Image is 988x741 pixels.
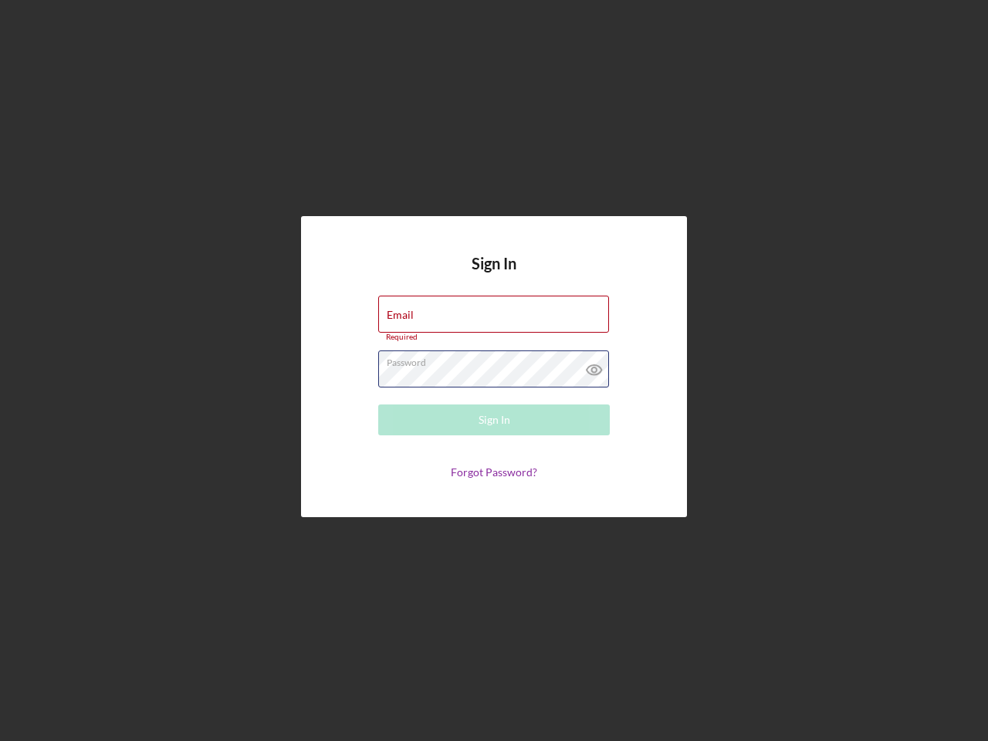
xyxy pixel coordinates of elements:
a: Forgot Password? [451,465,537,479]
h4: Sign In [472,255,516,296]
button: Sign In [378,404,610,435]
label: Password [387,351,609,368]
label: Email [387,309,414,321]
div: Required [378,333,610,342]
div: Sign In [479,404,510,435]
